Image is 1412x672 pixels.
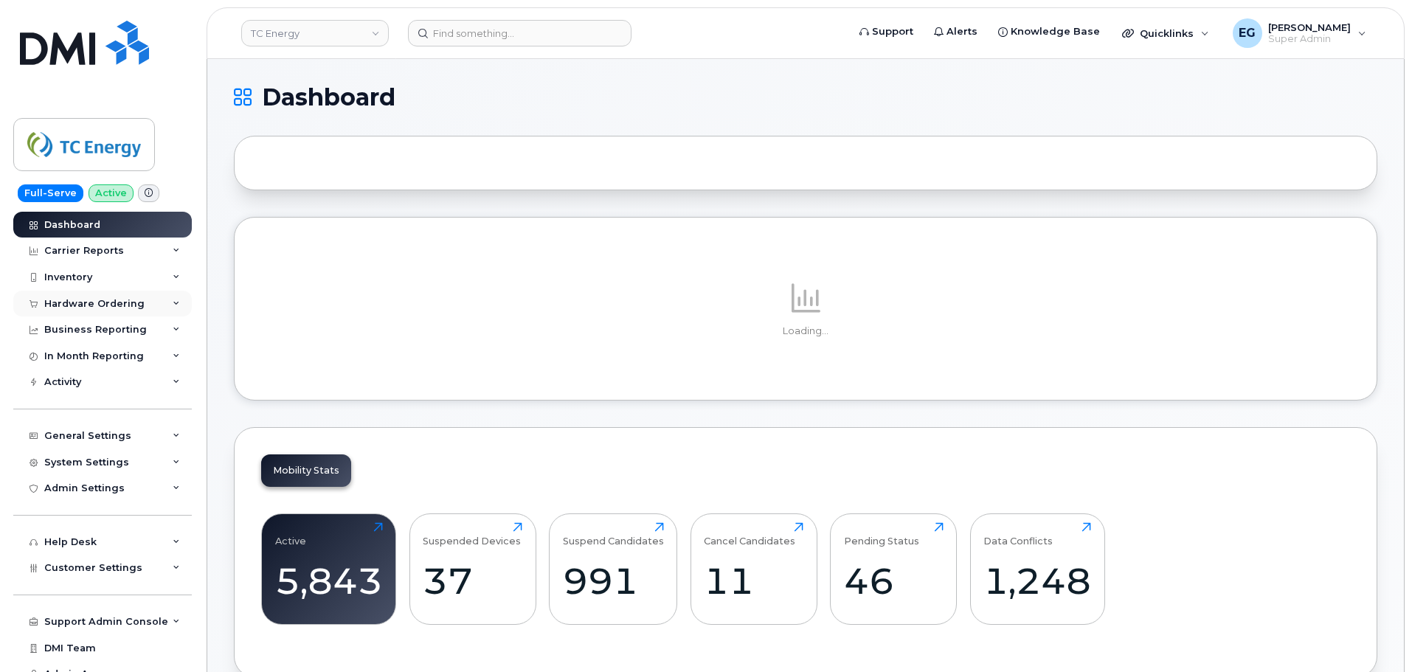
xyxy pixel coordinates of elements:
p: Loading... [261,325,1350,338]
div: Cancel Candidates [704,522,795,547]
div: 991 [563,559,664,603]
div: 1,248 [983,559,1091,603]
div: 11 [704,559,803,603]
div: Active [275,522,306,547]
a: Suspended Devices37 [423,522,522,617]
div: 5,843 [275,559,383,603]
a: Suspend Candidates991 [563,522,664,617]
div: Suspend Candidates [563,522,664,547]
div: Data Conflicts [983,522,1053,547]
a: Active5,843 [275,522,383,617]
div: Pending Status [844,522,919,547]
div: 37 [423,559,522,603]
div: Suspended Devices [423,522,521,547]
div: 46 [844,559,944,603]
a: Pending Status46 [844,522,944,617]
a: Data Conflicts1,248 [983,522,1091,617]
iframe: Messenger Launcher [1348,608,1401,661]
a: Cancel Candidates11 [704,522,803,617]
span: Dashboard [262,86,395,108]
